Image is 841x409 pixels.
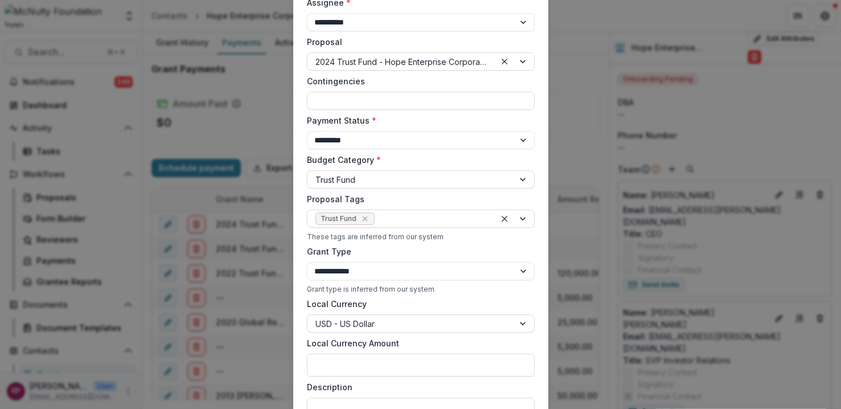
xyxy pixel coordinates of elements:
label: Contingencies [307,75,528,87]
label: Proposal Tags [307,193,528,205]
label: Budget Category [307,154,528,166]
div: Clear selected options [498,55,511,68]
label: Local Currency Amount [307,337,528,349]
label: Description [307,381,528,393]
div: Grant type is inferred from our system [307,285,535,293]
div: Clear selected options [498,212,511,226]
div: Remove Trust Fund [359,213,371,224]
label: Local Currency [307,298,367,310]
label: Payment Status [307,114,528,126]
div: These tags are inferred from our system [307,232,535,241]
span: Trust Fund [321,215,356,223]
label: Proposal [307,36,528,48]
label: Grant Type [307,246,528,257]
